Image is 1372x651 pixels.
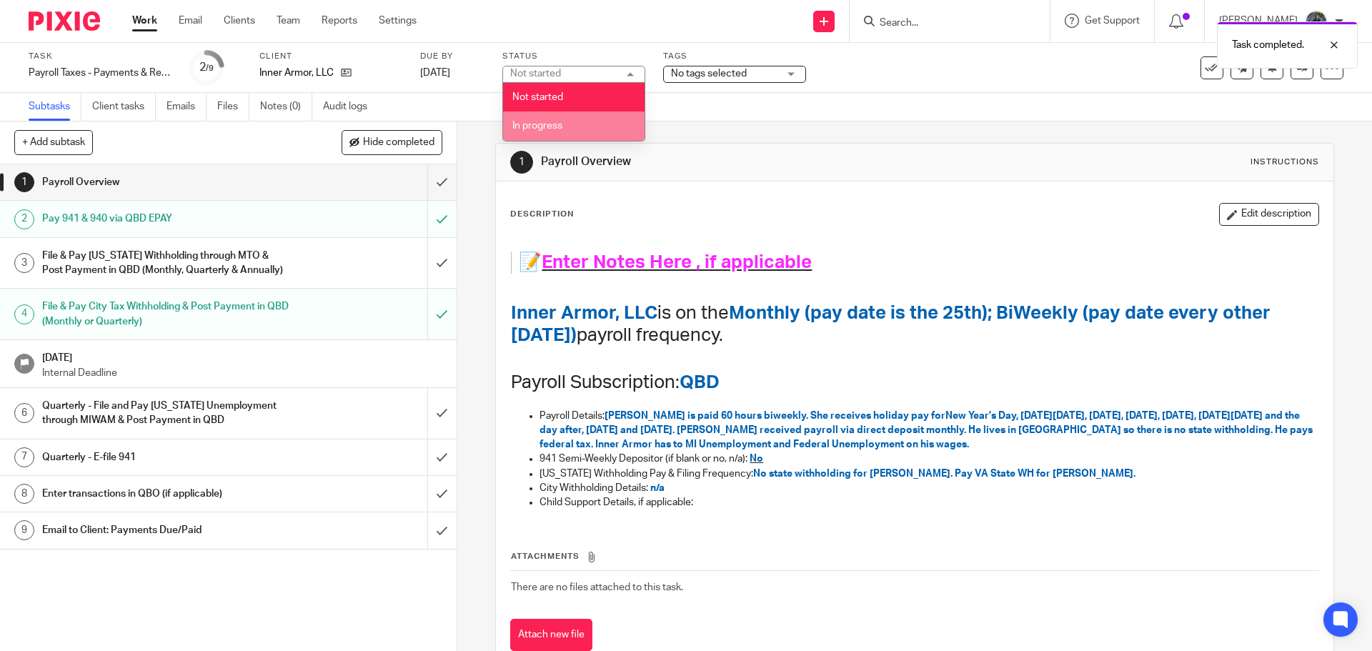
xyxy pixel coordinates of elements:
label: Tags [663,51,806,62]
span: n/a [650,483,665,493]
label: Due by [420,51,484,62]
div: Payroll Taxes - Payments &amp; Returns (Monthly &amp; Quarterly) for Prior Period Ending - August... [29,66,171,80]
span: There are no files attached to this task. [511,582,683,592]
span: QBD [680,373,720,392]
h1: Quarterly - File and Pay [US_STATE] Unemployment through MIWAM & Post Payment in QBD [42,395,289,432]
span: No state withholding for [PERSON_NAME]. Pay VA State WH for [PERSON_NAME]. [753,469,1135,479]
h1: [DATE] [42,347,442,365]
h1: Enter transactions in QBO (if applicable) [42,483,289,505]
h1: Payroll Overview [42,172,289,193]
img: Pixie [29,11,100,31]
span: Attachments [511,552,580,560]
a: Files [217,93,249,121]
div: Payroll Taxes - Payments & Returns (Monthly & Quarterly) for Prior Period Ending - [DATE] [29,66,171,80]
p: Internal Deadline [42,366,442,380]
a: Subtasks [29,93,81,121]
a: Emails [166,93,207,121]
div: 9 [14,520,34,540]
span: Inner Armor, LLC [511,304,657,322]
h1: File & Pay [US_STATE] Withholding through MTO & Post Payment in QBD (Monthly, Quarterly & Annually) [42,245,289,282]
a: Email [179,14,202,28]
span: [DATE] [420,68,450,78]
a: Notes (0) [260,93,312,121]
label: Client [259,51,402,62]
span: Not started [512,92,563,102]
span: Hide completed [363,137,434,149]
span: No tags selected [671,69,747,79]
h1: Email to Client: Payments Due/Paid [42,520,289,541]
p: Payroll Details: [540,409,1318,452]
h1: 📝 [519,252,1289,274]
h1: Payroll Subscription: [511,372,1318,394]
a: Audit logs [323,93,378,121]
p: Child Support Details, if applicable: [540,495,1318,510]
img: 20210918_184149%20(2).jpg [1305,10,1328,33]
div: 2 [199,59,214,76]
span: In progress [512,121,562,131]
div: 6 [14,403,34,423]
div: 1 [510,151,533,174]
h1: File & Pay City Tax Withholding & Post Payment in QBD (Monthly or Quarterly) [42,296,289,332]
a: Settings [379,14,417,28]
a: Work [132,14,157,28]
div: 3 [14,253,34,273]
button: Edit description [1219,203,1319,226]
h1: Quarterly - E-file 941 [42,447,289,468]
a: Reports [322,14,357,28]
button: Hide completed [342,130,442,154]
h1: Payroll Overview [541,154,945,169]
p: Inner Armor, LLC [259,66,334,80]
div: 7 [14,447,34,467]
div: 8 [14,484,34,504]
span: Enter Notes Here , if applicable [542,253,812,272]
label: Task [29,51,171,62]
a: Client tasks [92,93,156,121]
div: Not started [510,69,561,79]
span: No [750,454,763,464]
p: 941 Semi-Weekly Depositor (if blank or no, n/a): [540,452,1318,466]
span: Monthly (pay date is the 25th); BiWeekly (pay date every other [DATE]) [511,304,1275,344]
a: Team [277,14,300,28]
div: Instructions [1251,156,1319,168]
div: 1 [14,172,34,192]
span: [PERSON_NAME] is paid 60 hours biweekly. She receives holiday pay forNew Year’s Day, [DATE][DATE]... [540,411,1315,450]
a: Clients [224,14,255,28]
p: Description [510,209,574,220]
h1: Pay 941 & 940 via QBD EPAY [42,208,289,229]
button: + Add subtask [14,130,93,154]
p: [US_STATE] Withholding Pay & Filing Frequency: [540,467,1318,481]
button: Attach new file [510,619,592,651]
p: Task completed. [1232,38,1304,52]
div: 4 [14,304,34,324]
small: /9 [206,64,214,72]
p: City Withholding Details: [540,481,1318,495]
h1: is on the payroll frequency. [511,302,1318,347]
label: Status [502,51,645,62]
div: 2 [14,209,34,229]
